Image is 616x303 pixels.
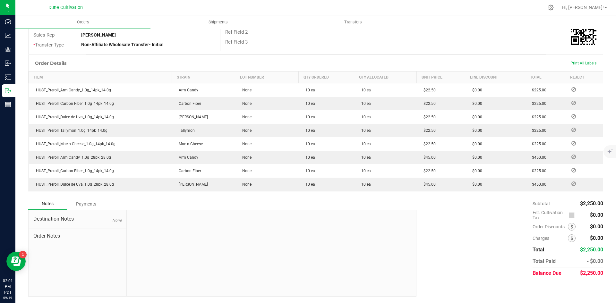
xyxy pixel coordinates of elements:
div: Notes [28,198,67,210]
iframe: Resource center unread badge [19,251,27,258]
span: $450.00 [529,155,546,160]
span: Dune Cultivation [48,5,83,10]
span: $22.50 [420,128,436,133]
span: $0.00 [469,142,482,146]
span: 10 ea [302,155,315,160]
span: HUST_Preroll_Carbon Fiber_1.0g_14pk_14.0g [33,101,114,106]
a: Orders [15,15,150,29]
span: 10 ea [358,128,371,133]
inline-svg: Outbound [5,88,11,94]
th: Item [29,72,172,83]
span: Reject Inventory [569,128,578,132]
span: $225.00 [529,101,546,106]
span: 10 ea [358,169,371,173]
span: Reject Inventory [569,101,578,105]
p: 02:01 PM PDT [3,278,13,295]
span: Hi, [PERSON_NAME]! [562,5,604,10]
div: Payments [67,198,105,210]
span: Orders [68,19,98,25]
h1: Order Details [35,61,66,66]
a: Transfers [286,15,421,29]
span: $0.00 [469,88,482,92]
span: $0.00 [469,155,482,160]
th: Strain [172,72,235,83]
span: $0.00 [469,128,482,133]
span: $0.00 [469,115,482,119]
span: Shipments [200,19,236,25]
span: None [239,128,252,133]
span: $45.00 [420,182,436,187]
span: $22.50 [420,88,436,92]
span: Arm Candy [175,155,198,160]
span: Total Paid [533,258,556,264]
span: $225.00 [529,128,546,133]
span: $2,250.00 [580,270,603,276]
span: Reject Inventory [569,88,578,91]
span: Destination Notes [33,215,122,223]
span: 10 ea [358,155,371,160]
span: Calculate cultivation tax [569,211,577,220]
span: None [239,101,252,106]
span: HUST_Preroll_Arm Candy_1.0g_14pk_14.0g [33,88,111,92]
th: Reject [565,72,603,83]
th: Qty Allocated [354,72,416,83]
span: $225.00 [529,88,546,92]
inline-svg: Dashboard [5,19,11,25]
inline-svg: Inbound [5,60,11,66]
span: $2,250.00 [580,247,603,253]
span: None [239,142,252,146]
span: Carbon Fiber [175,169,201,173]
inline-svg: Grow [5,46,11,53]
span: $22.50 [420,101,436,106]
span: None [239,182,252,187]
span: Reject Inventory [569,141,578,145]
span: 10 ea [302,169,315,173]
span: $22.50 [420,115,436,119]
span: Reject Inventory [569,155,578,159]
strong: Non-Affiliate Wholesale Transfer- Initial [81,42,164,47]
span: 10 ea [302,115,315,119]
span: 10 ea [302,128,315,133]
span: $22.50 [420,169,436,173]
span: $0.00 [469,101,482,106]
span: - $0.00 [587,258,603,264]
span: HUST_Preroll_Arm Candy_1.0g_28pk_28.0g [33,155,111,160]
span: Ref Field 2 [225,29,248,35]
span: $225.00 [529,115,546,119]
span: Reject Inventory [569,168,578,172]
span: 10 ea [302,88,315,92]
inline-svg: Inventory [5,74,11,80]
span: $0.00 [590,212,603,218]
span: HUST_Preroll_Dulce de Uva_1.0g_14pk_14.0g [33,115,114,119]
span: Charges [533,236,568,241]
span: 10 ea [358,142,371,146]
span: Balance Due [533,270,561,276]
span: Est. Cultivation Tax [533,210,566,220]
span: HUST_Preroll_Mac n Cheese_1.0g_14pk_14.0g [33,142,116,146]
span: Transfers [336,19,371,25]
span: 10 ea [302,101,315,106]
span: 10 ea [358,182,371,187]
span: $0.00 [590,223,603,230]
span: Mac n Cheese [175,142,203,146]
span: HUST_Preroll_Dulce de Uva_1.0g_28pk_28.0g [33,182,114,187]
th: Total [525,72,565,83]
strong: [PERSON_NAME] [81,32,116,38]
qrcode: 00001690 [571,19,596,45]
span: $225.00 [529,142,546,146]
span: $225.00 [529,169,546,173]
span: [PERSON_NAME] [175,115,208,119]
th: Line Discount [465,72,525,83]
span: 10 ea [358,101,371,106]
span: [PERSON_NAME] [175,182,208,187]
iframe: Resource center [6,252,26,271]
span: None [239,169,252,173]
span: None [239,155,252,160]
inline-svg: Analytics [5,32,11,39]
span: HUST_Preroll_Tallymon_1.0g_14pk_14.0g [33,128,107,133]
span: Arm Candy [175,88,198,92]
span: None [239,115,252,119]
span: Reject Inventory [569,182,578,186]
span: Print All Labels [570,61,596,65]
